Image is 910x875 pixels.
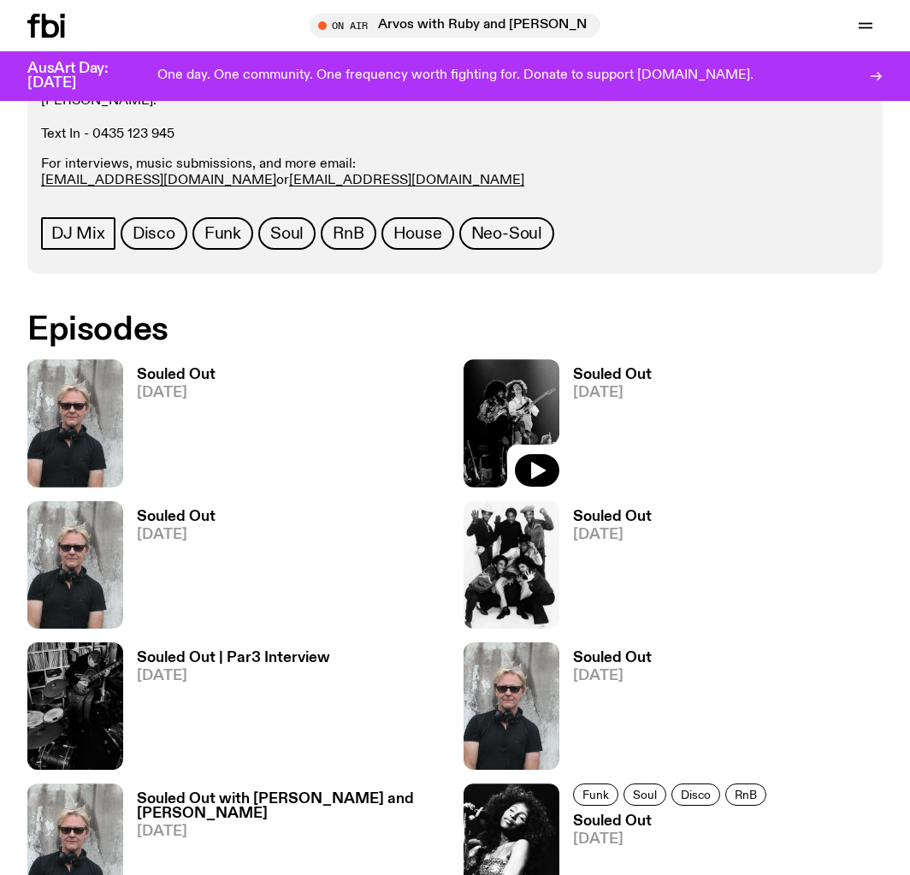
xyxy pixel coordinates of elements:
[137,510,216,524] h3: Souled Out
[573,528,652,542] span: [DATE]
[137,792,446,821] h3: Souled Out with [PERSON_NAME] and [PERSON_NAME]
[121,217,187,250] a: Disco
[41,174,276,187] a: [EMAIL_ADDRESS][DOMAIN_NAME]
[582,789,609,801] span: Funk
[573,651,652,665] h3: Souled Out
[393,224,442,243] span: House
[51,224,105,243] span: DJ Mix
[123,510,216,629] a: Souled Out[DATE]
[137,651,330,665] h3: Souled Out | Par3 Interview
[459,217,554,250] a: Neo-Soul
[633,789,657,801] span: Soul
[573,832,771,847] span: [DATE]
[137,368,216,382] h3: Souled Out
[681,789,711,801] span: Disco
[289,174,524,187] a: [EMAIL_ADDRESS][DOMAIN_NAME]
[27,501,123,629] img: Stephen looks directly at the camera, wearing a black tee, black sunglasses and headphones around...
[123,651,330,770] a: Souled Out | Par3 Interview[DATE]
[559,510,652,629] a: Souled Out[DATE]
[381,217,454,250] a: House
[671,783,720,806] a: Disco
[137,825,446,839] span: [DATE]
[559,368,652,487] a: Souled Out[DATE]
[573,368,652,382] h3: Souled Out
[559,651,652,770] a: Souled Out[DATE]
[133,224,175,243] span: Disco
[623,783,666,806] a: Soul
[137,669,330,683] span: [DATE]
[464,642,559,770] img: Stephen looks directly at the camera, wearing a black tee, black sunglasses and headphones around...
[321,217,375,250] a: RnB
[333,224,363,243] span: RnB
[137,386,216,400] span: [DATE]
[27,315,592,346] h2: Episodes
[725,783,766,806] a: RnB
[735,789,757,801] span: RnB
[41,217,115,250] a: DJ Mix
[27,62,137,91] h3: AusArt Day: [DATE]
[310,14,600,38] button: On AirArvos with Ruby and [PERSON_NAME]
[204,224,241,243] span: Funk
[270,224,304,243] span: Soul
[573,510,652,524] h3: Souled Out
[41,157,592,189] p: For interviews, music submissions, and more email: or
[573,669,652,683] span: [DATE]
[192,217,253,250] a: Funk
[258,217,316,250] a: Soul
[41,77,592,143] p: New and old gems of disco, soul, funk and groove. With the one and only [PERSON_NAME]. Text In - ...
[573,814,771,829] h3: Souled Out
[471,224,542,243] span: Neo-Soul
[137,528,216,542] span: [DATE]
[27,359,123,487] img: Stephen looks directly at the camera, wearing a black tee, black sunglasses and headphones around...
[573,386,652,400] span: [DATE]
[573,783,618,806] a: Funk
[157,68,753,84] p: One day. One community. One frequency worth fighting for. Donate to support [DOMAIN_NAME].
[123,368,216,487] a: Souled Out[DATE]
